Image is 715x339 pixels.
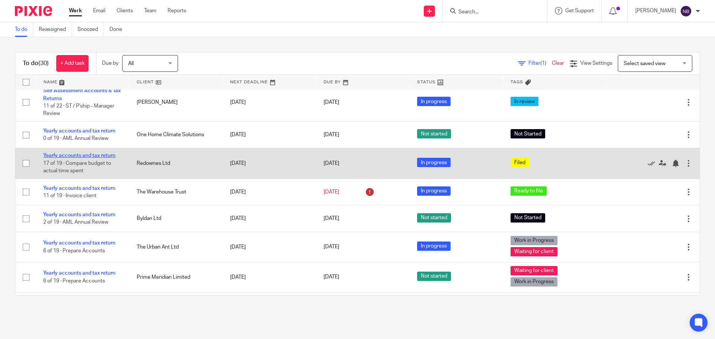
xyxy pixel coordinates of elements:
[129,205,223,232] td: Byldan Ltd
[324,244,339,250] span: [DATE]
[458,9,525,16] input: Search
[680,5,692,17] img: svg%3E
[43,278,105,284] span: 6 of 19 · Prepare Accounts
[417,272,451,281] span: Not started
[552,61,564,66] a: Clear
[129,232,223,262] td: The Urban Ant Ltd
[43,128,115,134] a: Yearly accounts and tax return
[129,148,223,179] td: Redownes Ltd
[324,275,339,280] span: [DATE]
[39,22,72,37] a: Reassigned
[38,60,49,66] span: (30)
[324,132,339,137] span: [DATE]
[43,136,108,141] span: 0 of 19 · AML Annual Review
[511,213,545,223] span: Not Started
[511,97,538,106] span: In review
[223,83,316,122] td: [DATE]
[511,186,547,196] span: Ready to file
[511,129,545,138] span: Not Started
[223,205,316,232] td: [DATE]
[43,240,115,246] a: Yearly accounts and tax return
[129,83,223,122] td: [PERSON_NAME]
[511,80,523,84] span: Tags
[417,158,451,167] span: In progress
[624,61,665,66] span: Select saved view
[417,242,451,251] span: In progress
[43,193,96,198] span: 11 of 19 · Invoice client
[129,262,223,292] td: Prime Meridian Limited
[109,22,128,37] a: Done
[580,61,612,66] span: View Settings
[417,97,451,106] span: In progress
[417,129,451,138] span: Not started
[223,262,316,292] td: [DATE]
[528,61,552,66] span: Filter
[77,22,104,37] a: Snoozed
[565,8,594,13] span: Get Support
[540,61,546,66] span: (1)
[43,186,115,191] a: Yearly accounts and tax return
[144,7,156,15] a: Team
[43,271,115,276] a: Yearly accounts and tax return
[15,6,52,16] img: Pixie
[129,179,223,205] td: The Warehouse Trust
[129,122,223,148] td: One Home Climate Solutions
[511,277,557,287] span: Work in Progress
[324,216,339,221] span: [DATE]
[511,247,557,256] span: Waiting for client
[129,292,223,322] td: Sunnyspells Leisure Ltd
[223,179,316,205] td: [DATE]
[43,161,111,174] span: 17 of 19 · Compare budget to actual time spent
[324,161,339,166] span: [DATE]
[223,122,316,148] td: [DATE]
[69,7,82,15] a: Work
[511,236,557,245] span: Work in Progress
[43,153,115,158] a: Yearly accounts and tax return
[102,60,118,67] p: Due by
[511,158,529,167] span: Filed
[43,220,108,225] span: 2 of 19 · AML Annual Review
[635,7,676,15] p: [PERSON_NAME]
[648,160,659,167] a: Mark as done
[417,186,451,196] span: In progress
[23,60,49,67] h1: To do
[324,100,339,105] span: [DATE]
[43,103,114,116] span: 11 of 22 · ST / P'ship - Manager Review
[168,7,186,15] a: Reports
[56,55,89,72] a: + Add task
[223,292,316,322] td: [DATE]
[93,7,105,15] a: Email
[417,213,451,223] span: Not started
[43,248,105,253] span: 6 of 19 · Prepare Accounts
[15,22,33,37] a: To do
[128,61,134,66] span: All
[223,232,316,262] td: [DATE]
[223,148,316,179] td: [DATE]
[43,88,121,101] a: Self Assessment Accounts & Tax Returns
[117,7,133,15] a: Clients
[511,266,557,275] span: Waiting for client
[43,212,115,217] a: Yearly accounts and tax return
[324,189,339,195] span: [DATE]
